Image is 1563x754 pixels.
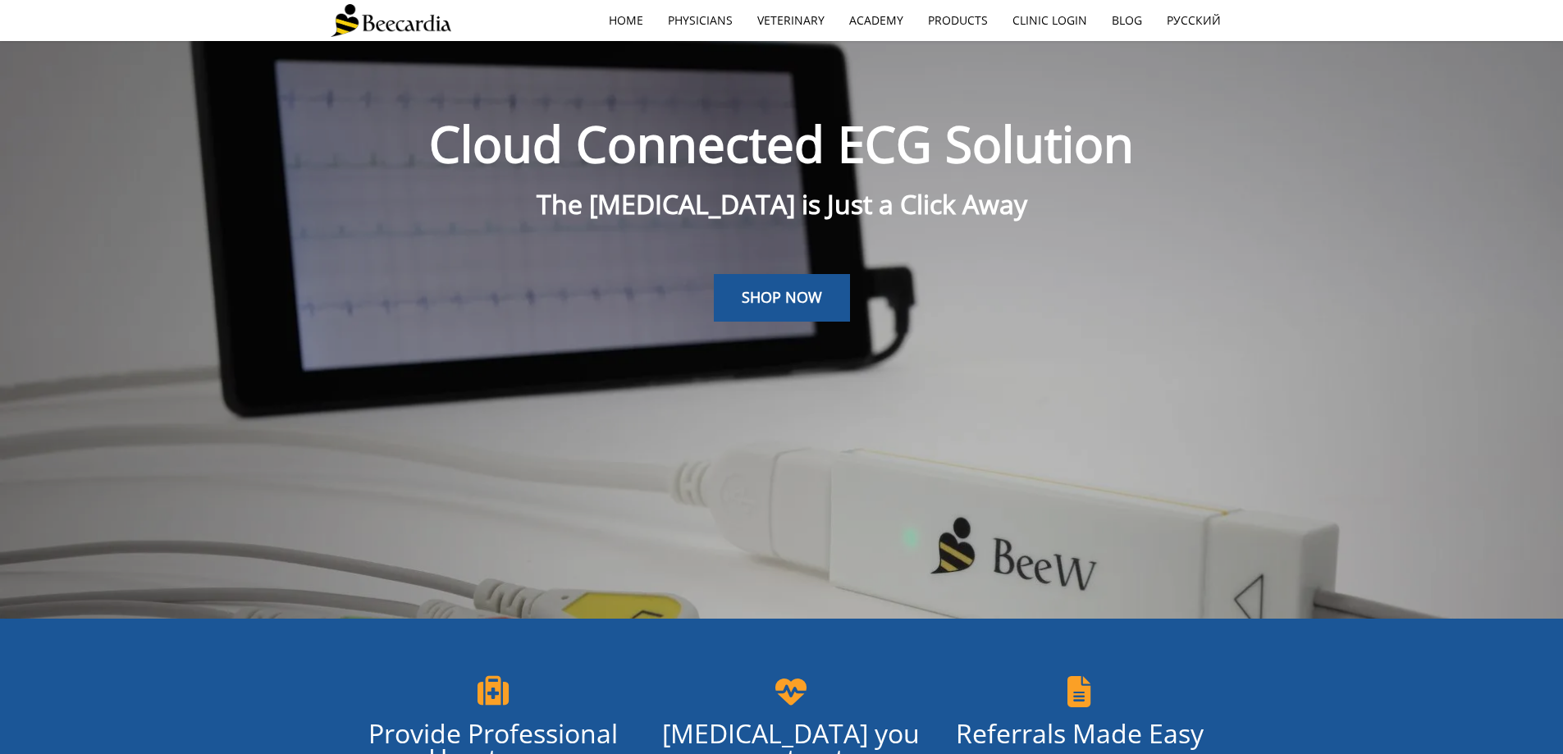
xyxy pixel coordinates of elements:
a: SHOP NOW [714,274,850,322]
a: Clinic Login [1000,2,1099,39]
a: Physicians [656,2,745,39]
a: Русский [1154,2,1233,39]
a: home [596,2,656,39]
img: Beecardia [331,4,451,37]
a: Blog [1099,2,1154,39]
span: Cloud Connected ECG Solution [429,110,1134,177]
span: SHOP NOW [742,287,822,307]
a: Academy [837,2,916,39]
a: Veterinary [745,2,837,39]
a: Products [916,2,1000,39]
span: The [MEDICAL_DATA] is Just a Click Away [537,186,1027,222]
span: Referrals Made Easy [956,715,1204,751]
